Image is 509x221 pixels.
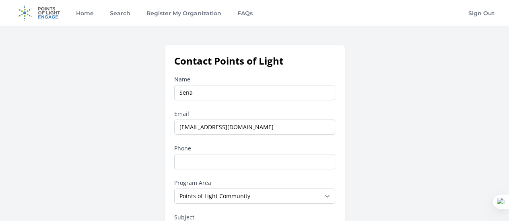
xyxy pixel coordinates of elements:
[174,75,335,83] label: Name
[174,179,335,187] label: Program Area
[174,55,335,67] h1: Contact Points of Light
[174,144,335,152] label: Phone
[174,189,335,204] select: Program Area
[174,110,335,118] label: Email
